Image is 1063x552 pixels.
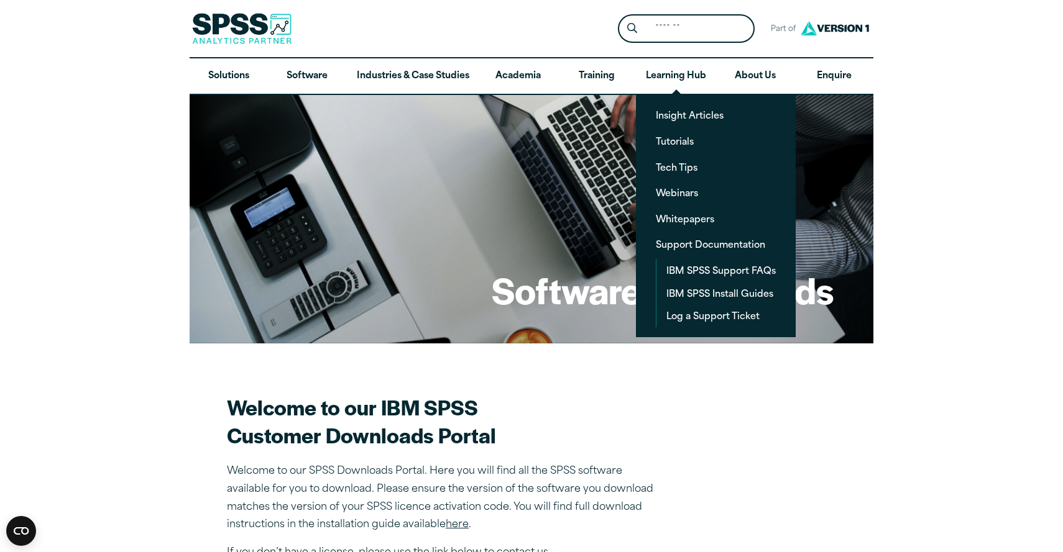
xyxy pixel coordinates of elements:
[795,58,873,94] a: Enquire
[6,516,36,546] button: Open CMP widget
[646,207,786,230] a: Whitepapers
[656,259,786,282] a: IBM SPSS Support FAQs
[227,463,662,534] p: Welcome to our SPSS Downloads Portal. Here you will find all the SPSS software available for you ...
[558,58,636,94] a: Training
[646,181,786,204] a: Webinars
[446,520,469,530] a: here
[765,20,798,38] span: Part of
[190,58,873,94] nav: Desktop version of site main menu
[618,14,755,43] form: Site Header Search Form
[192,13,292,44] img: SPSS Analytics Partner
[479,58,558,94] a: Academia
[646,233,786,256] a: Support Documentation
[268,58,346,94] a: Software
[646,104,786,127] a: Insight Articles
[347,58,479,94] a: Industries & Case Studies
[636,94,796,337] ul: Learning Hub
[621,17,644,40] button: Search magnifying glass icon
[190,58,268,94] a: Solutions
[656,282,786,305] a: IBM SPSS Install Guides
[492,266,834,314] h1: Software Downloads
[656,304,786,327] a: Log a Support Ticket
[227,393,662,449] h2: Welcome to our IBM SPSS Customer Downloads Portal
[627,23,637,34] svg: Search magnifying glass icon
[646,156,786,179] a: Tech Tips
[716,58,794,94] a: About Us
[798,17,872,40] img: Version1 Logo
[636,58,716,94] a: Learning Hub
[646,130,786,153] a: Tutorials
